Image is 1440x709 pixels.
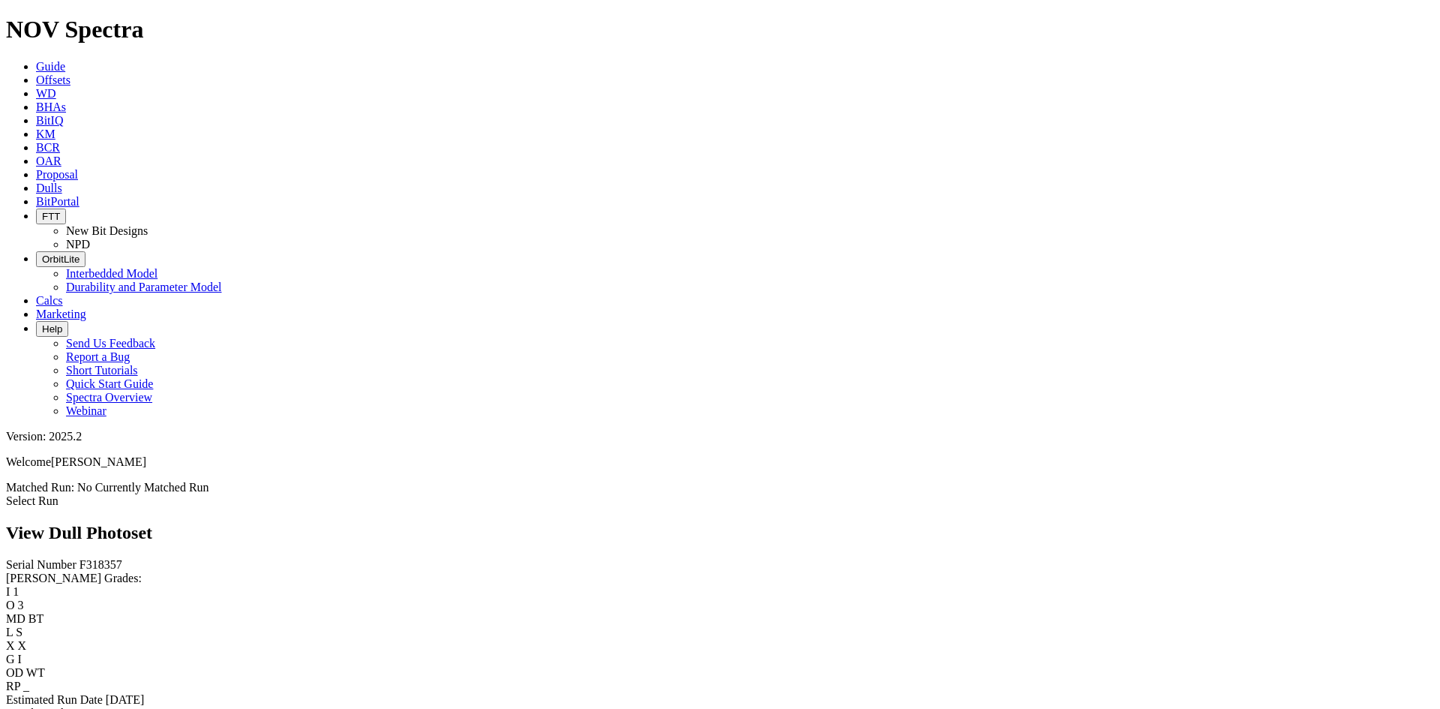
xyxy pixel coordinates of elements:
a: Short Tutorials [66,364,138,377]
a: New Bit Designs [66,224,148,237]
span: S [16,626,22,638]
span: Help [42,323,62,335]
label: X [6,639,15,652]
span: No Currently Matched Run [77,481,209,494]
a: NPD [66,238,90,251]
div: [PERSON_NAME] Grades: [6,572,1434,585]
a: Quick Start Guide [66,377,153,390]
a: Send Us Feedback [66,337,155,350]
span: FTT [42,211,60,222]
a: Offsets [36,74,70,86]
p: Welcome [6,455,1434,469]
span: [DATE] [106,693,145,706]
label: O [6,599,15,611]
button: OrbitLite [36,251,85,267]
a: BitPortal [36,195,79,208]
a: Proposal [36,168,78,181]
span: 1 [13,585,19,598]
span: BT [28,612,43,625]
label: Serial Number [6,558,76,571]
a: WD [36,87,56,100]
button: Help [36,321,68,337]
label: L [6,626,13,638]
span: X [18,639,27,652]
a: Report a Bug [66,350,130,363]
a: Spectra Overview [66,391,152,404]
div: Version: 2025.2 [6,430,1434,443]
a: BHAs [36,101,66,113]
label: OD [6,666,23,679]
span: OrbitLite [42,254,79,265]
button: FTT [36,209,66,224]
a: Marketing [36,308,86,320]
label: Estimated Run Date [6,693,103,706]
span: WT [26,666,45,679]
span: 3 [18,599,24,611]
h1: NOV Spectra [6,16,1434,44]
a: KM [36,128,55,140]
span: [PERSON_NAME] [51,455,146,468]
a: Webinar [66,404,106,417]
label: RP [6,680,20,692]
a: BCR [36,141,60,154]
a: Durability and Parameter Model [66,281,222,293]
a: Select Run [6,494,58,507]
a: Dulls [36,182,62,194]
a: BitIQ [36,114,63,127]
label: MD [6,612,25,625]
a: Interbedded Model [66,267,157,280]
a: OAR [36,155,61,167]
a: Calcs [36,294,63,307]
label: G [6,653,15,665]
a: Guide [36,60,65,73]
span: F318357 [79,558,122,571]
h2: View Dull Photoset [6,523,1434,543]
span: I [18,653,22,665]
span: Matched Run: [6,481,74,494]
label: I [6,585,10,598]
span: _ [23,680,29,692]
